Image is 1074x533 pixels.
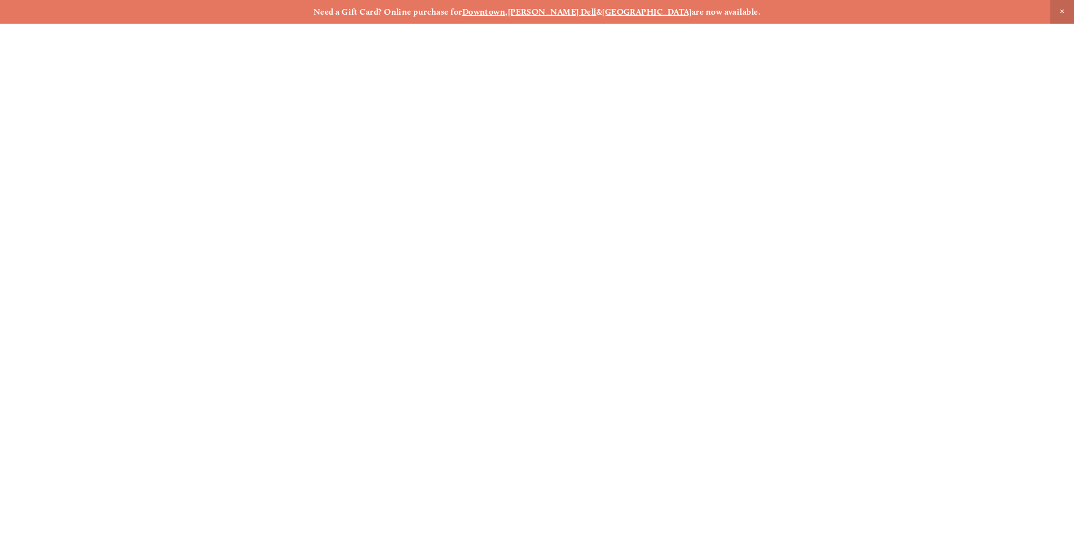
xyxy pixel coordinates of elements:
[508,7,596,17] a: [PERSON_NAME] Dell
[505,7,507,17] strong: ,
[313,7,462,17] strong: Need a Gift Card? Online purchase for
[596,7,602,17] strong: &
[692,7,761,17] strong: are now available.
[602,7,692,17] a: [GEOGRAPHIC_DATA]
[462,7,506,17] a: Downtown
